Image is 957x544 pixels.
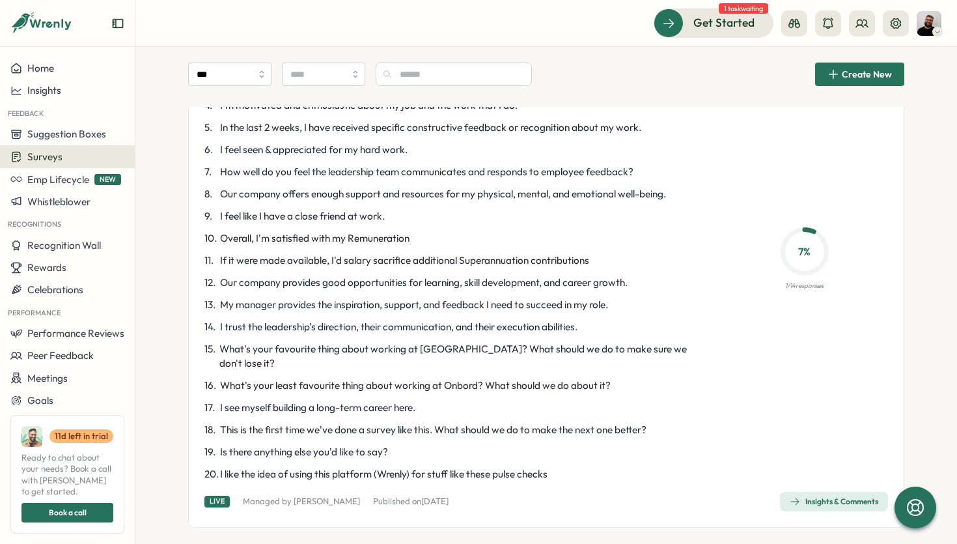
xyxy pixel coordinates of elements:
[49,504,87,522] span: Book a call
[815,63,904,86] button: Create New
[654,8,773,37] button: Get Started
[220,209,385,223] span: I feel like I have a close friend at work.
[204,298,217,312] span: 13 .
[111,17,124,30] button: Expand sidebar
[917,11,941,36] img: Adrian Cardenosa
[220,253,589,268] span: If it were made available, I'd salary sacrifice additional Superannuation contributions
[94,174,121,185] span: NEW
[204,143,217,157] span: 6 .
[204,445,217,459] span: 19 .
[842,70,892,79] span: Create New
[27,283,83,296] span: Celebrations
[204,342,217,371] span: 15 .
[27,128,106,140] span: Suggestion Boxes
[204,496,230,507] div: Live
[204,379,217,393] span: 16 .
[204,320,217,334] span: 14 .
[790,496,878,507] div: Insights & Comments
[220,276,628,290] span: Our company provides good opportunities for learning, skill development, and career growth.
[27,195,90,208] span: Whistleblower
[220,165,633,179] span: How well do you feel the leadership team communicates and responds to employee feedback?
[220,187,666,201] span: Our company offers enough support and resources for my physical, mental, and emotional well-being.
[220,143,408,157] span: I feel seen & appreciated for my hard work.
[719,3,768,14] span: 1 task waiting
[220,379,611,393] span: What's your least favourite thing about working at Onbord? What should we do about it?
[27,62,54,74] span: Home
[204,467,217,481] span: 20 .
[243,496,360,508] p: Managed by
[220,320,577,334] span: I trust the leadership's direction, their communication, and their execution abilities.
[21,452,113,498] span: Ready to chat about your needs? Book a call with [PERSON_NAME] to get started.
[204,187,217,201] span: 8 .
[693,14,755,31] span: Get Started
[21,503,113,523] button: Book a call
[27,150,62,163] span: Surveys
[785,281,824,291] p: 1 / 14 responses
[220,401,415,415] span: I see myself building a long-term career here.
[204,253,217,268] span: 11 .
[27,327,124,339] span: Performance Reviews
[204,276,217,290] span: 12 .
[204,165,217,179] span: 7 .
[204,209,217,223] span: 9 .
[27,239,101,251] span: Recognition Wall
[373,496,449,508] p: Published on
[220,298,608,312] span: My manager provides the inspiration, support, and feedback I need to succeed in my role.
[27,372,68,384] span: Meetings
[220,231,409,246] span: Overall, I'm satisfied with my Remuneration
[27,349,94,362] span: Peer Feedback
[294,496,360,506] a: [PERSON_NAME]
[220,121,641,135] span: In the last 2 weeks, I have received specific constructive feedback or recognition about my work.
[49,429,113,444] a: 11d left in trial
[204,401,217,415] span: 17 .
[21,426,42,447] img: Ali Khan
[27,261,66,274] span: Rewards
[27,173,89,186] span: Emp Lifecycle
[220,467,548,481] span: I like the idea of using this platform (Wrenly) for stuff like these pulse checks
[204,121,217,135] span: 5 .
[204,423,217,437] span: 18 .
[220,423,646,437] span: This is the first time we've done a survey like this. What should we do to make the next one better?
[27,394,53,407] span: Goals
[780,492,888,511] button: Insights & Comments
[784,244,825,260] p: 7 %
[421,496,449,506] span: [DATE]
[219,342,706,371] span: What's your favourite thing about working at [GEOGRAPHIC_DATA]? What should we do to make sure we...
[220,445,388,459] span: Is there anything else you'd like to say?
[27,84,61,96] span: Insights
[204,231,217,246] span: 10 .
